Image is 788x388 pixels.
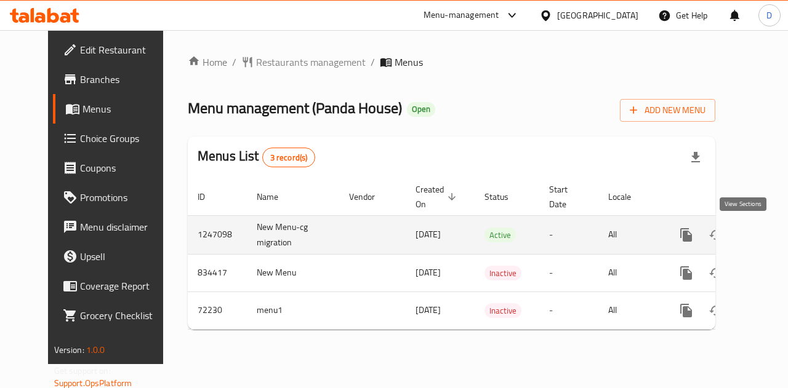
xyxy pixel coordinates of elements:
span: Upsell [80,249,170,264]
td: All [598,291,662,329]
td: All [598,254,662,291]
span: Name [257,189,294,204]
div: Menu-management [424,8,499,23]
a: Edit Restaurant [53,35,180,65]
span: [DATE] [416,302,441,318]
span: Inactive [484,266,521,280]
div: Export file [681,143,710,172]
td: menu1 [247,291,339,329]
span: 1.0.0 [86,342,105,358]
a: Upsell [53,242,180,271]
button: more [672,296,701,325]
h2: Menus List [198,147,315,167]
span: Start Date [549,182,584,212]
div: [GEOGRAPHIC_DATA] [557,9,638,22]
span: Vendor [349,189,391,204]
span: Grocery Checklist [80,308,170,323]
div: Inactive [484,303,521,318]
button: Add New Menu [620,99,715,122]
td: 72230 [188,291,247,329]
a: Restaurants management [241,55,366,69]
span: Get support on: [54,363,111,379]
span: Created On [416,182,460,212]
span: Menus [82,101,170,116]
td: - [539,291,598,329]
span: [DATE] [416,226,441,242]
td: 1247098 [188,215,247,254]
a: Promotions [53,183,180,212]
span: Edit Restaurant [80,42,170,57]
div: Open [407,102,435,117]
nav: breadcrumb [188,55,715,69]
button: Change Status [701,258,731,288]
span: Status [484,189,525,204]
span: Active [484,228,516,242]
a: Coupons [53,153,180,183]
td: New Menu [247,254,339,291]
span: Menu management ( Panda House ) [188,94,402,122]
span: Restaurants management [256,55,366,69]
li: / [232,55,236,69]
td: - [539,215,598,254]
a: Menus [53,94,180,124]
span: Menus [395,55,423,69]
span: Locale [608,189,647,204]
a: Branches [53,65,180,94]
a: Grocery Checklist [53,301,180,330]
td: All [598,215,662,254]
span: 3 record(s) [263,152,315,164]
span: Coupons [80,160,170,175]
span: Open [407,104,435,114]
button: Change Status [701,296,731,325]
a: Home [188,55,227,69]
td: New Menu-cg migration [247,215,339,254]
span: Inactive [484,304,521,318]
span: Choice Groups [80,131,170,146]
a: Menu disclaimer [53,212,180,242]
span: Branches [80,72,170,87]
td: 834417 [188,254,247,291]
span: D [766,9,772,22]
span: Menu disclaimer [80,220,170,234]
span: ID [198,189,221,204]
div: Total records count [262,148,316,167]
span: [DATE] [416,264,441,280]
span: Version: [54,342,84,358]
a: Coverage Report [53,271,180,301]
span: Promotions [80,190,170,205]
span: Coverage Report [80,279,170,293]
div: Inactive [484,266,521,280]
button: more [672,258,701,288]
span: Add New Menu [630,103,706,118]
li: / [371,55,375,69]
button: Change Status [701,220,731,250]
button: more [672,220,701,250]
a: Choice Groups [53,124,180,153]
td: - [539,254,598,291]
